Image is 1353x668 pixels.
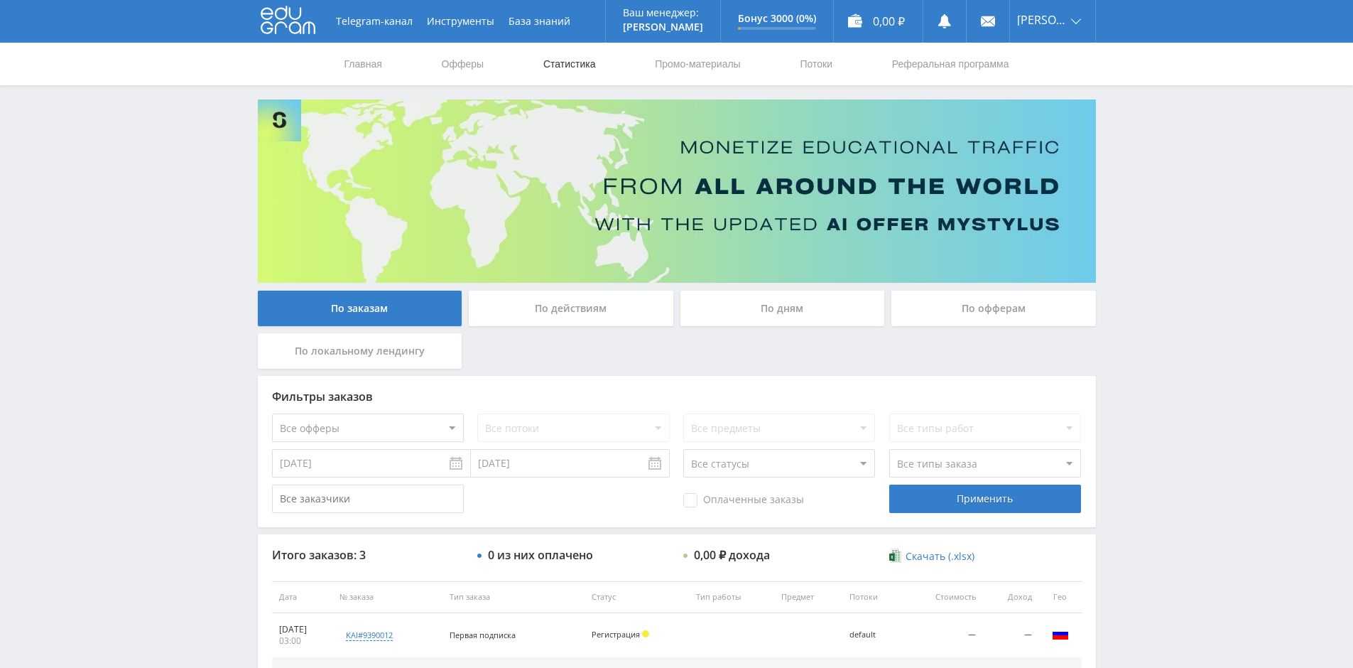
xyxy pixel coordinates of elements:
a: Скачать (.xlsx) [889,549,974,564]
input: Все заказчики [272,485,464,513]
span: Скачать (.xlsx) [906,551,974,562]
p: Бонус 3000 (0%) [738,13,816,24]
div: 0 из них оплачено [488,549,593,561]
a: Реферальная программа [891,43,1011,85]
td: — [904,613,984,658]
a: Потоки [798,43,834,85]
th: № заказа [332,581,442,613]
div: [DATE] [279,624,326,635]
div: 03:00 [279,635,326,647]
img: Banner [258,99,1096,283]
span: Оплаченные заказы [683,493,804,507]
div: Итого заказов: 3 [272,549,464,561]
p: Ваш менеджер: [623,7,703,18]
a: Статистика [542,43,597,85]
img: rus.png [1052,625,1069,642]
div: default [849,630,897,640]
div: Фильтры заказов [272,390,1082,403]
a: Главная [343,43,384,85]
div: Применить [889,485,1081,513]
th: Доход [983,581,1038,613]
th: Стоимость [904,581,984,613]
th: Тип заказа [442,581,585,613]
img: xlsx [889,549,901,563]
th: Дата [272,581,333,613]
th: Тип работы [689,581,774,613]
span: Регистрация [592,629,640,640]
th: Гео [1039,581,1082,613]
div: По дням [680,291,885,326]
th: Потоки [842,581,904,613]
a: Промо-материалы [653,43,741,85]
span: Первая подписка [450,630,516,640]
div: kai#9390012 [346,630,393,641]
span: [PERSON_NAME] [1017,14,1067,26]
a: Офферы [440,43,486,85]
div: По заказам [258,291,462,326]
th: Предмет [774,581,842,613]
th: Статус [585,581,688,613]
div: 0,00 ₽ дохода [694,549,770,561]
span: Холд [642,630,649,637]
div: По локальному лендингу [258,333,462,369]
div: По действиям [469,291,673,326]
p: [PERSON_NAME] [623,21,703,33]
td: — [983,613,1038,658]
div: По офферам [891,291,1096,326]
